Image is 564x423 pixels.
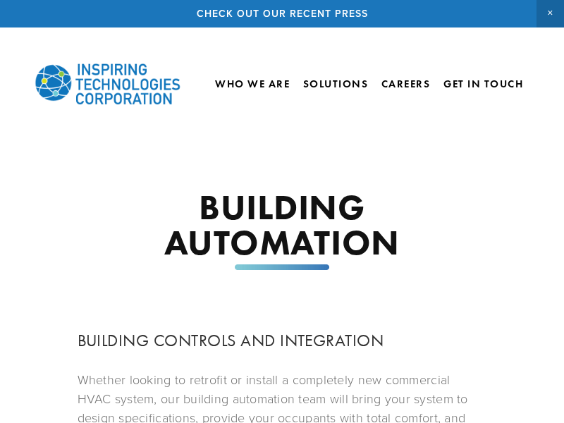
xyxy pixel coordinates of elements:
h3: BUILDING CONTROLS AND INTEGRATION [78,328,487,353]
a: Who We Are [215,72,290,96]
h1: BUILDING AUTOMATION [78,190,487,260]
a: Careers [381,72,431,96]
a: Get In Touch [443,72,523,96]
a: Solutions [303,78,369,90]
img: Inspiring Technologies Corp – A Building Technologies Company [34,52,182,116]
